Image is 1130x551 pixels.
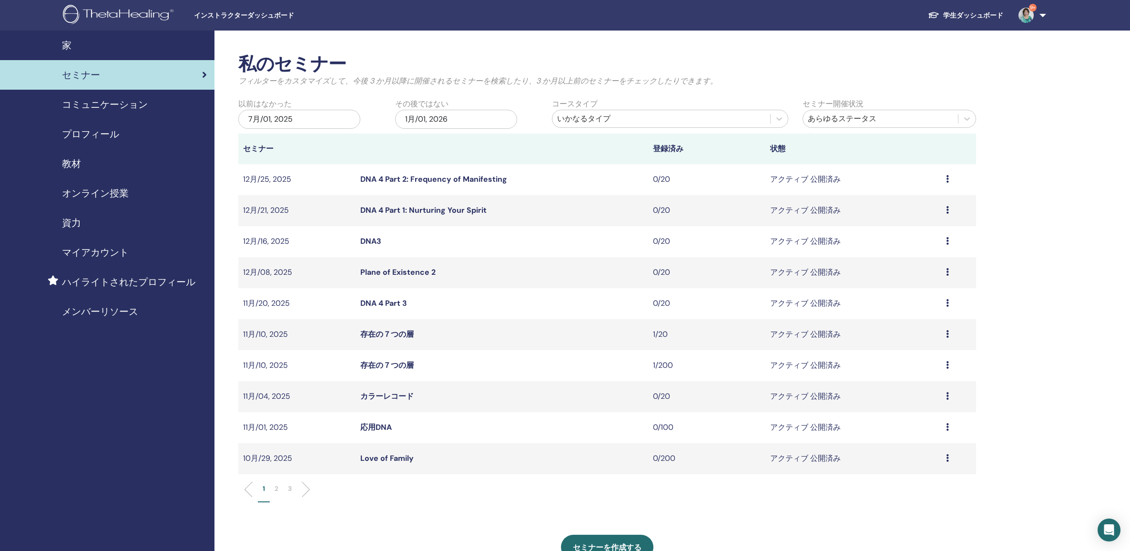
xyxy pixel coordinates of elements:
[238,319,356,350] td: 11月/10, 2025
[395,98,448,110] label: その後ではない
[238,110,360,129] div: 7月/01, 2025
[263,484,265,494] p: 1
[648,350,765,381] td: 1/200
[238,134,356,164] th: セミナー
[238,288,356,319] td: 11月/20, 2025
[238,226,356,257] td: 12月/16, 2025
[238,164,356,195] td: 12月/25, 2025
[1029,4,1037,11] span: 9+
[238,443,356,474] td: 10月/29, 2025
[765,257,941,288] td: アクティブ 公開済み
[288,484,292,494] p: 3
[648,134,765,164] th: 登録済み
[360,453,414,463] a: Love of Family
[62,186,129,200] span: オンライン授業
[765,443,941,474] td: アクティブ 公開済み
[360,236,381,246] a: DNA3
[648,164,765,195] td: 0/20
[360,360,414,370] a: 存在の７つの層
[557,113,765,125] div: いかなるタイプ
[360,174,507,184] a: DNA 4 Part 2: Frequency of Manifesting
[238,98,292,110] label: 以前はなかった
[765,412,941,443] td: アクティブ 公開済み
[62,127,119,141] span: プロフィール
[648,226,765,257] td: 0/20
[360,422,392,432] a: 応用DNA
[62,275,195,289] span: ハイライトされたプロフィール
[360,205,487,215] a: DNA 4 Part 1: Nurturing Your Spirit
[803,98,864,110] label: セミナー開催状況
[765,134,941,164] th: 状態
[238,412,356,443] td: 11月/01, 2025
[648,443,765,474] td: 0/200
[360,267,436,277] a: Plane of Existence 2
[395,110,517,129] div: 1月/01, 2026
[928,11,939,19] img: graduation-cap-white.svg
[765,350,941,381] td: アクティブ 公開済み
[63,5,177,26] img: logo.png
[765,164,941,195] td: アクティブ 公開済み
[238,381,356,412] td: 11月/04, 2025
[808,113,954,125] div: あらゆるステータス
[238,195,356,226] td: 12月/21, 2025
[765,226,941,257] td: アクティブ 公開済み
[62,156,81,171] span: 教材
[360,329,414,339] a: 存在の７つの層
[238,350,356,381] td: 11月/10, 2025
[648,319,765,350] td: 1/20
[238,75,976,87] p: フィルターをカスタマイズして、今後 3 か月以降に開催されるセミナーを検索したり、3 か月以上前のセミナーをチェックしたりできます。
[648,257,765,288] td: 0/20
[62,245,129,260] span: マイアカウント
[648,381,765,412] td: 0/20
[920,7,1011,24] a: 学生ダッシュボード
[1098,519,1120,541] div: Open Intercom Messenger
[62,97,148,112] span: コミュニケーション
[194,10,337,21] span: インストラクターダッシュボード
[648,288,765,319] td: 0/20
[238,53,976,75] h2: 私のセミナー
[765,195,941,226] td: アクティブ 公開済み
[648,412,765,443] td: 0/100
[62,304,138,319] span: メンバーリソース
[648,195,765,226] td: 0/20
[275,484,278,494] p: 2
[62,216,81,230] span: 資力
[238,257,356,288] td: 12月/08, 2025
[1018,8,1034,23] img: default.jpg
[765,288,941,319] td: アクティブ 公開済み
[62,38,71,52] span: 家
[62,68,100,82] span: セミナー
[552,98,598,110] label: コースタイプ
[360,298,407,308] a: DNA 4 Part 3
[360,391,414,401] a: カラーレコード
[765,381,941,412] td: アクティブ 公開済み
[765,319,941,350] td: アクティブ 公開済み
